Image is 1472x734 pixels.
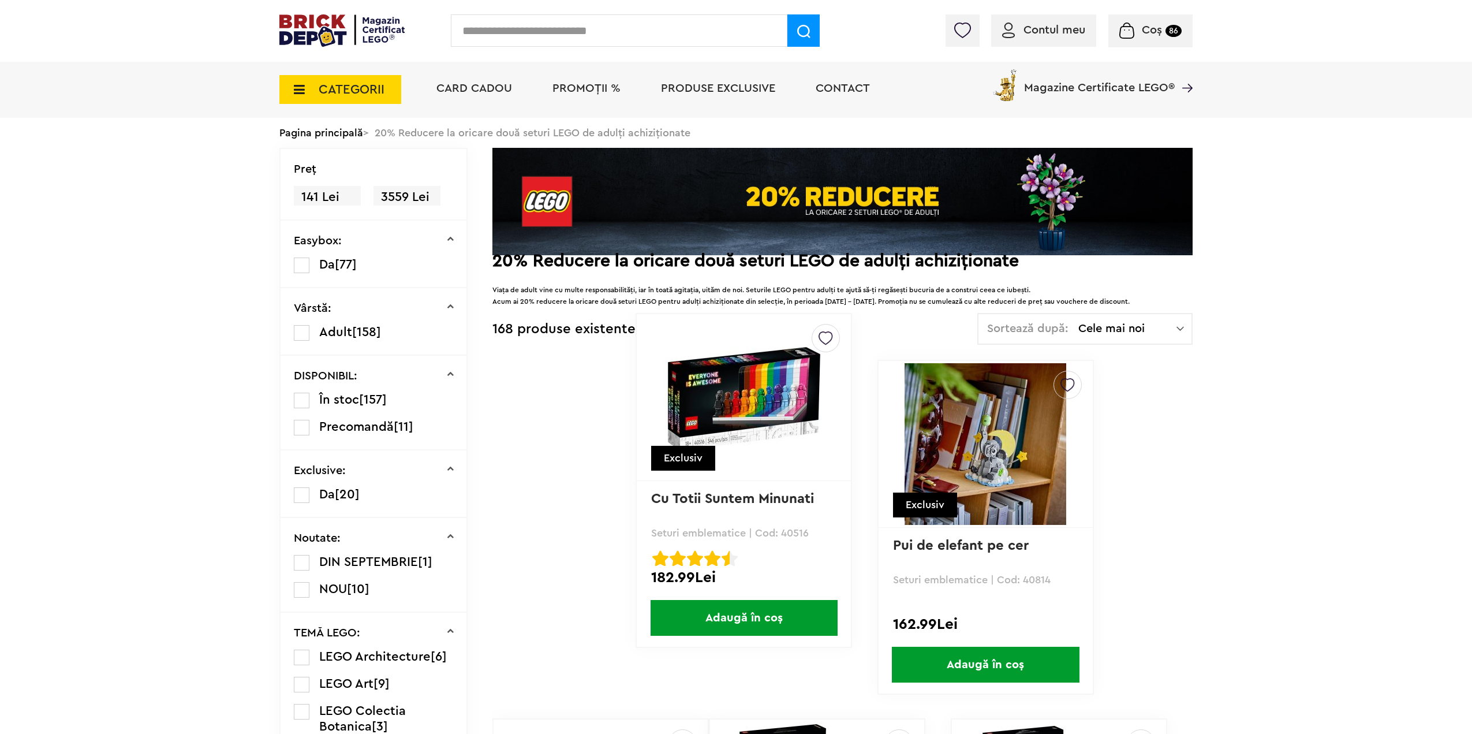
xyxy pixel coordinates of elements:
span: 3559 Lei [373,186,440,208]
span: [157] [359,393,387,406]
img: Landing page banner [492,148,1193,255]
a: Cu Totii Suntem Minunati [651,492,814,506]
span: 141 Lei [294,186,361,208]
a: Contul meu [1002,24,1085,36]
span: LEGO Architecture [319,650,431,663]
div: 168 produse existente [492,313,636,346]
span: [20] [335,488,360,501]
p: Seturi emblematice | Cod: 40814 [893,575,1078,585]
div: > 20% Reducere la oricare două seturi LEGO de adulți achiziționate [279,118,1193,148]
span: Contul meu [1023,24,1085,36]
span: [10] [347,583,369,595]
span: Adaugă în coș [892,647,1079,683]
span: Magazine Certificate LEGO® [1024,67,1175,94]
p: Preţ [294,163,316,175]
a: PROMOȚII % [552,83,621,94]
span: În stoc [319,393,359,406]
span: NOU [319,583,347,595]
img: Evaluare cu stele [670,550,686,567]
span: Precomandă [319,420,394,433]
img: Evaluare cu stele [687,550,703,567]
a: Pui de elefant pe cer [893,539,1029,553]
img: Evaluare cu stele [722,550,738,567]
p: TEMĂ LEGO: [294,627,360,639]
span: [3] [372,720,388,733]
span: CATEGORII [319,83,384,96]
a: Adaugă în coș [637,600,851,636]
span: Sortează după: [987,323,1068,334]
div: Exclusiv [893,493,957,517]
span: Cele mai noi [1078,323,1176,334]
img: Pui de elefant pe cer [905,363,1066,525]
a: Card Cadou [436,83,512,94]
h2: 20% Reducere la oricare două seturi LEGO de adulți achiziționate [492,255,1193,267]
div: Viața de adult vine cu multe responsabilități, iar în toată agitația, uităm de noi. Seturile LEGO... [492,273,1193,307]
span: LEGO Art [319,677,373,690]
a: Contact [816,83,870,94]
span: [6] [431,650,447,663]
span: DIN SEPTEMBRIE [319,556,418,568]
span: Da [319,488,335,501]
span: LEGO Colectia Botanica [319,705,406,733]
div: 162.99Lei [893,617,1078,632]
small: 86 [1165,25,1182,37]
span: [77] [335,258,357,271]
p: Noutate: [294,532,341,544]
img: Evaluare cu stele [704,550,720,567]
span: [9] [373,677,390,690]
a: Magazine Certificate LEGO® [1175,67,1193,79]
a: Pagina principală [279,128,363,138]
p: Exclusive: [294,465,346,476]
p: DISPONIBIL: [294,370,357,382]
p: Easybox: [294,235,342,247]
img: Cu Totii Suntem Minunati [663,339,825,456]
span: Coș [1142,24,1162,36]
p: Vârstă: [294,303,331,314]
span: Adaugă în coș [651,600,838,636]
div: Exclusiv [651,446,715,471]
span: [158] [352,326,381,338]
div: 182.99Lei [651,570,836,585]
a: Produse exclusive [661,83,775,94]
a: Adaugă în coș [879,647,1093,683]
span: [11] [394,420,413,433]
p: Seturi emblematice | Cod: 40516 [651,528,836,538]
span: Da [319,258,335,271]
span: [1] [418,556,432,568]
span: Adult [319,326,352,338]
img: Evaluare cu stele [652,550,668,567]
